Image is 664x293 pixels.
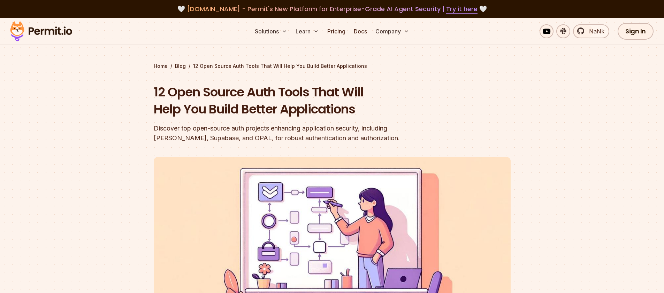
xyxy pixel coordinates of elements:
[17,4,647,14] div: 🤍 🤍
[325,24,348,38] a: Pricing
[351,24,370,38] a: Docs
[573,24,609,38] a: NaNk
[154,63,511,70] div: / /
[175,63,186,70] a: Blog
[373,24,412,38] button: Company
[7,19,75,43] img: Permit logo
[154,63,168,70] a: Home
[154,124,421,143] div: Discover top open-source auth projects enhancing application security, including [PERSON_NAME], S...
[187,5,478,13] span: [DOMAIN_NAME] - Permit's New Platform for Enterprise-Grade AI Agent Security |
[446,5,478,14] a: Try it here
[618,23,654,40] a: Sign In
[585,27,604,35] span: NaNk
[252,24,290,38] button: Solutions
[293,24,322,38] button: Learn
[154,84,421,118] h1: 12 Open Source Auth Tools That Will Help You Build Better Applications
